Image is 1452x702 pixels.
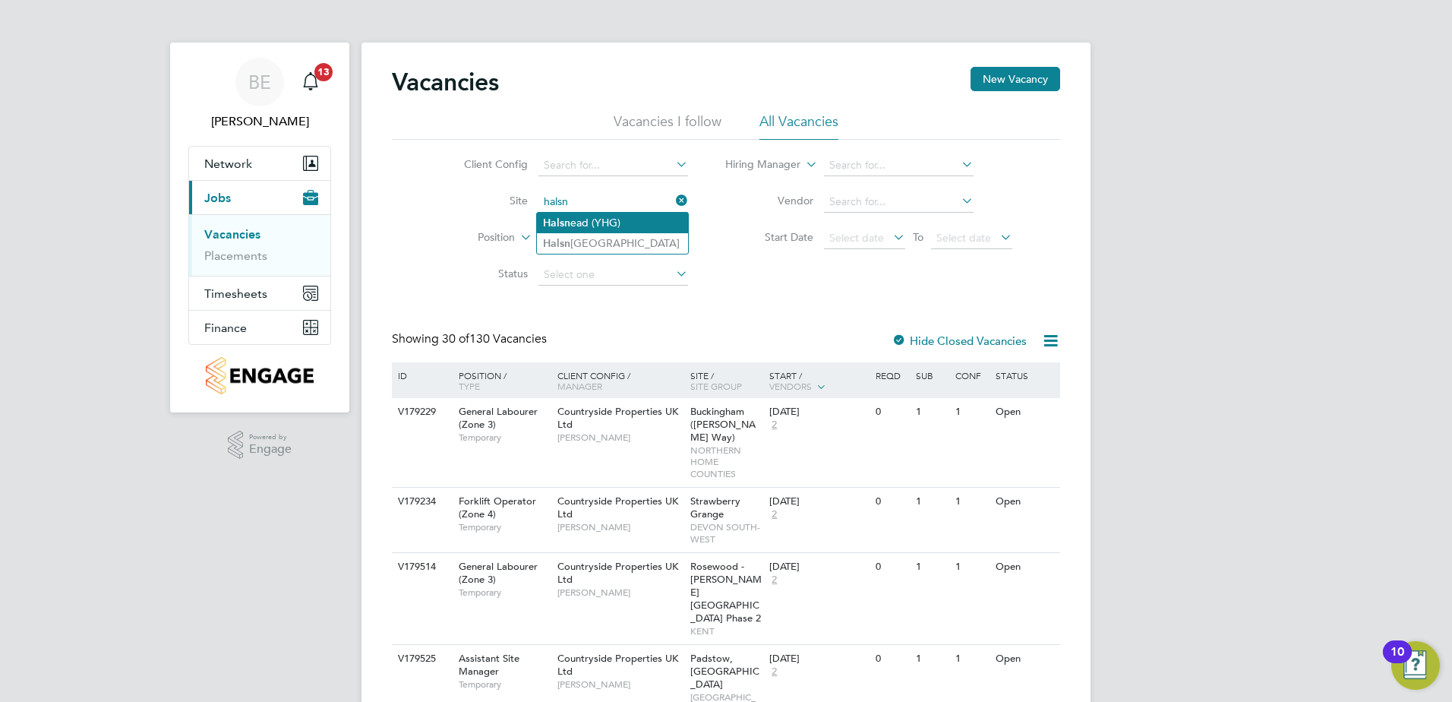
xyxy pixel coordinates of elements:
[204,286,267,301] span: Timesheets
[872,362,911,388] div: Reqd
[189,147,330,180] button: Network
[204,248,267,263] a: Placements
[713,157,800,172] label: Hiring Manager
[554,362,687,399] div: Client Config /
[992,645,1058,673] div: Open
[690,495,740,520] span: Strawberry Grange
[459,560,538,586] span: General Labourer (Zone 3)
[971,67,1060,91] button: New Vacancy
[992,398,1058,426] div: Open
[1390,652,1404,672] div: 10
[459,432,550,444] span: Temporary
[204,157,252,171] span: Network
[759,112,838,140] li: All Vacancies
[690,444,762,480] span: NORTHERN HOME COUNTIES
[769,574,779,587] span: 2
[459,521,550,533] span: Temporary
[537,233,688,254] li: [GEOGRAPHIC_DATA]
[824,191,974,213] input: Search for...
[459,678,550,691] span: Temporary
[726,194,813,207] label: Vendor
[537,213,688,233] li: ead (YHG)
[824,155,974,176] input: Search for...
[829,231,884,245] span: Select date
[690,560,762,625] span: Rosewood - [PERSON_NAME][GEOGRAPHIC_DATA] Phase 2
[769,406,868,419] div: [DATE]
[189,214,330,276] div: Jobs
[912,398,952,426] div: 1
[170,43,349,413] nav: Main navigation
[248,72,271,92] span: BE
[394,488,447,516] div: V179234
[189,277,330,310] button: Timesheets
[912,645,952,673] div: 1
[908,227,928,247] span: To
[394,362,447,388] div: ID
[892,334,1027,348] label: Hide Closed Vacancies
[189,311,330,344] button: Finance
[557,652,678,678] span: Countryside Properties UK Ltd
[538,264,688,286] input: Select one
[952,362,991,388] div: Conf
[557,380,602,392] span: Manager
[769,666,779,678] span: 2
[872,553,911,581] div: 0
[459,587,550,599] span: Temporary
[872,488,911,516] div: 0
[952,488,991,516] div: 1
[447,362,554,399] div: Position /
[690,405,756,444] span: Buckingham ([PERSON_NAME] Way)
[189,181,330,214] button: Jobs
[952,398,991,426] div: 1
[394,398,447,426] div: V179229
[992,362,1058,388] div: Status
[872,645,911,673] div: 0
[459,652,519,678] span: Assistant Site Manager
[992,553,1058,581] div: Open
[188,357,331,394] a: Go to home page
[557,432,683,444] span: [PERSON_NAME]
[690,652,759,691] span: Padstow, [GEOGRAPHIC_DATA]
[538,191,688,213] input: Search for...
[204,227,260,242] a: Vacancies
[769,653,868,666] div: [DATE]
[392,331,550,347] div: Showing
[912,553,952,581] div: 1
[769,495,868,508] div: [DATE]
[614,112,721,140] li: Vacancies I follow
[440,267,528,280] label: Status
[459,405,538,431] span: General Labourer (Zone 3)
[538,155,688,176] input: Search for...
[872,398,911,426] div: 0
[557,560,678,586] span: Countryside Properties UK Ltd
[428,230,515,245] label: Position
[543,237,570,250] b: Halsn
[206,357,313,394] img: countryside-properties-logo-retina.png
[952,645,991,673] div: 1
[557,405,678,431] span: Countryside Properties UK Ltd
[557,678,683,691] span: [PERSON_NAME]
[557,521,683,533] span: [PERSON_NAME]
[442,331,547,346] span: 130 Vacancies
[188,58,331,131] a: BE[PERSON_NAME]
[249,431,292,444] span: Powered by
[690,521,762,545] span: DEVON SOUTH-WEST
[188,112,331,131] span: Billy Eadie
[765,362,872,400] div: Start /
[459,495,536,520] span: Forklift Operator (Zone 4)
[769,508,779,521] span: 2
[726,230,813,244] label: Start Date
[228,431,292,460] a: Powered byEngage
[690,625,762,637] span: KENT
[992,488,1058,516] div: Open
[394,553,447,581] div: V179514
[249,443,292,456] span: Engage
[204,321,247,335] span: Finance
[392,67,499,97] h2: Vacancies
[442,331,469,346] span: 30 of
[394,645,447,673] div: V179525
[543,217,570,229] b: Halsn
[440,157,528,171] label: Client Config
[1391,641,1440,690] button: Open Resource Center, 10 new notifications
[769,561,868,574] div: [DATE]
